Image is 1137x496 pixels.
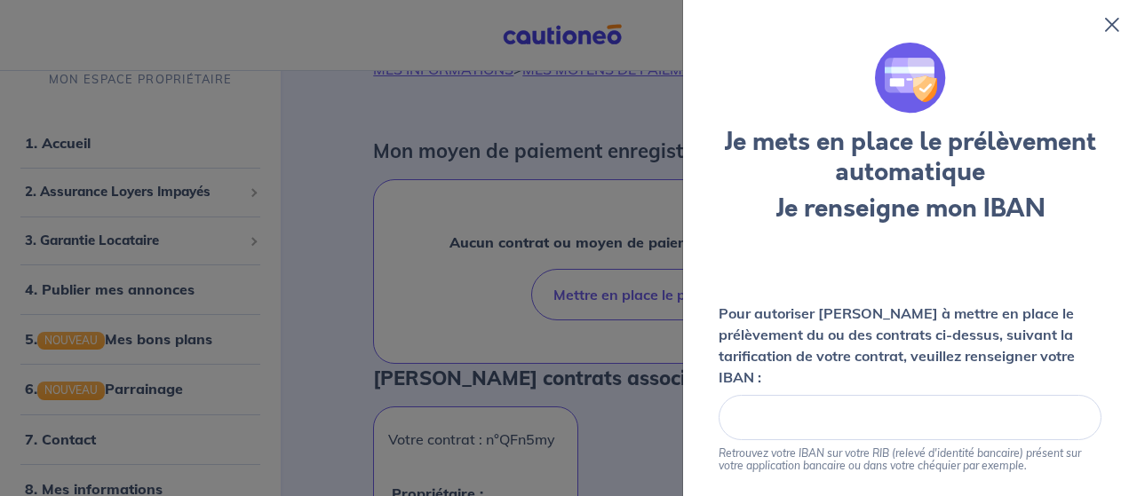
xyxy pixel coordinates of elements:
iframe: Cadre sécurisé pour la saisie de l'IBAN [741,410,1079,425]
em: Retrouvez votre IBAN sur votre RIB (relevé d'identité bancaire) présent sur votre application ban... [719,446,1081,472]
h3: Je renseigne mon IBAN [704,194,1116,224]
label: Pour autoriser [PERSON_NAME] à mettre en place le prélèvement du ou des contrats ci-dessus, suiva... [719,303,1101,388]
img: illu_credit_card.svg [875,43,946,114]
h3: Je mets en place le prélèvement automatique [704,128,1116,187]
